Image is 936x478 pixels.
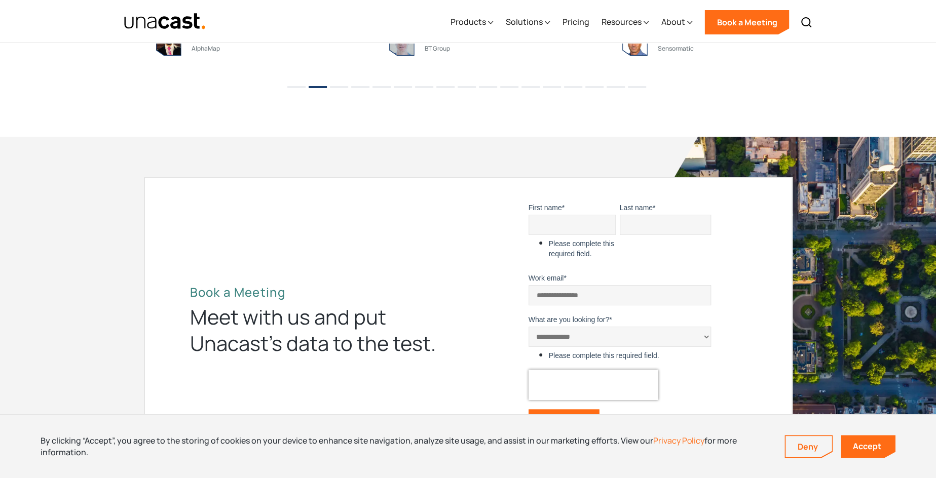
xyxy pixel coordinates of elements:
button: 7 of 6 [415,86,433,88]
button: 3 of 6 [330,86,348,88]
button: 9 of 6 [458,86,476,88]
div: Products [450,16,485,28]
iframe: reCAPTCHA [529,370,658,400]
div: About [661,2,692,43]
img: Unacast text logo [124,13,206,30]
button: 17 of 6 [628,86,646,88]
button: 4 of 6 [351,86,369,88]
h2: Book a Meeting [190,285,454,300]
span: What are you looking for? [529,315,610,324]
div: Resources [601,16,641,28]
button: 8 of 6 [436,86,455,88]
button: 6 of 6 [394,86,412,88]
button: 15 of 6 [585,86,604,88]
div: By clicking “Accept”, you agree to the storing of cookies on your device to enhance site navigati... [41,435,769,458]
button: 13 of 6 [543,86,561,88]
button: 12 of 6 [521,86,540,88]
div: BT Group [425,44,450,54]
div: AlphaMap [192,44,220,54]
div: Solutions [505,2,550,43]
a: home [124,13,206,30]
button: 10 of 6 [479,86,497,88]
div: Products [450,2,493,43]
div: Solutions [505,16,542,28]
button: 2 of 6 [309,86,327,88]
label: Please complete this required field. [549,350,711,361]
a: Pricing [562,2,589,43]
button: 11 of 6 [500,86,518,88]
div: Sensormatic [658,44,694,54]
a: Book a Meeting [704,10,789,34]
span: Last name [620,204,653,212]
div: Resources [601,2,649,43]
a: Accept [841,435,895,458]
button: 14 of 6 [564,86,582,88]
div: Meet with us and put Unacast’s data to the test. [190,304,454,356]
button: 1 of 6 [287,86,306,88]
button: 5 of 6 [372,86,391,88]
img: Search icon [800,16,812,28]
a: Deny [785,436,832,457]
span: First name [529,204,562,212]
span: Work email [529,274,564,282]
label: Please complete this required field. [549,238,620,259]
button: 16 of 6 [607,86,625,88]
div: About [661,16,685,28]
a: Privacy Policy [653,435,704,446]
